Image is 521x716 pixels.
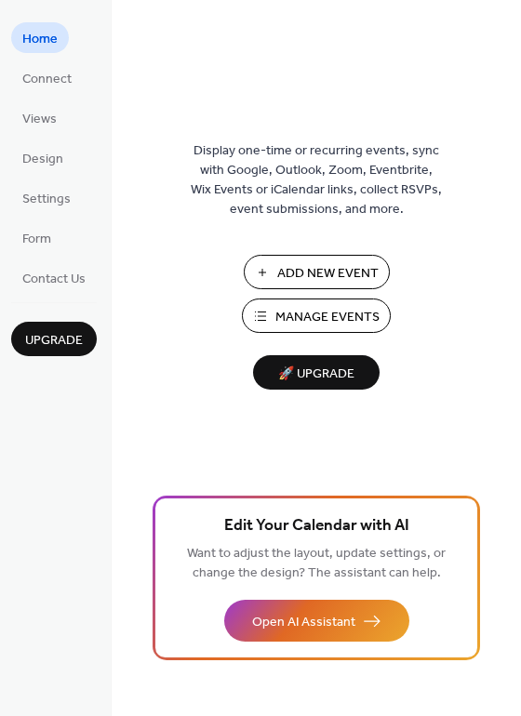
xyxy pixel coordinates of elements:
[22,110,57,129] span: Views
[264,362,368,387] span: 🚀 Upgrade
[191,141,442,219] span: Display one-time or recurring events, sync with Google, Outlook, Zoom, Eventbrite, Wix Events or ...
[277,264,379,284] span: Add New Event
[11,182,82,213] a: Settings
[22,30,58,49] span: Home
[25,331,83,351] span: Upgrade
[11,142,74,173] a: Design
[224,513,409,539] span: Edit Your Calendar with AI
[187,541,446,586] span: Want to adjust the layout, update settings, or change the design? The assistant can help.
[22,70,72,89] span: Connect
[22,270,86,289] span: Contact Us
[22,230,51,249] span: Form
[224,600,409,642] button: Open AI Assistant
[11,262,97,293] a: Contact Us
[242,298,391,333] button: Manage Events
[22,150,63,169] span: Design
[253,355,380,390] button: 🚀 Upgrade
[252,613,355,632] span: Open AI Assistant
[22,190,71,209] span: Settings
[244,255,390,289] button: Add New Event
[11,222,62,253] a: Form
[275,308,380,327] span: Manage Events
[11,102,68,133] a: Views
[11,62,83,93] a: Connect
[11,22,69,53] a: Home
[11,322,97,356] button: Upgrade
